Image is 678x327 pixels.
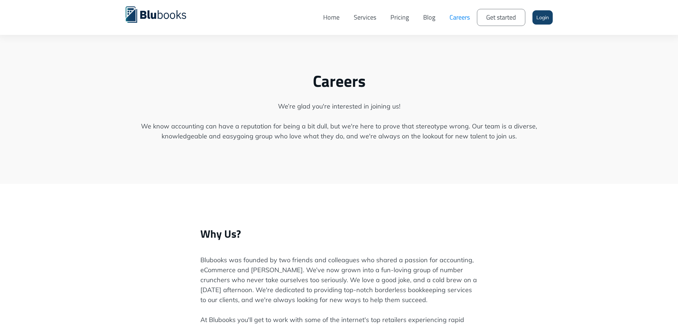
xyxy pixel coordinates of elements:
[416,5,442,30] a: Blog
[126,101,553,141] span: We’re glad you're interested in joining us! We know accounting can have a reputation for being a ...
[477,9,525,26] a: Get started
[442,5,477,30] a: Careers
[347,5,383,30] a: Services
[316,5,347,30] a: Home
[383,5,416,30] a: Pricing
[200,226,241,242] strong: Why Us?
[532,10,553,25] a: Login
[126,5,197,23] a: home
[126,71,553,91] h1: Careers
